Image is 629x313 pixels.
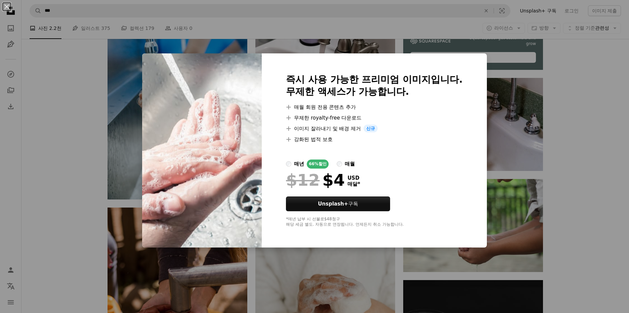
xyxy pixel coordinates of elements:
[307,160,329,169] div: 66% 할인
[318,201,348,207] strong: Unsplash+
[286,74,463,98] h2: 즉시 사용 가능한 프리미엄 이미지입니다. 무제한 액세스가 가능합니다.
[345,160,355,168] div: 매월
[294,160,304,168] div: 매년
[286,171,320,189] span: $12
[286,171,345,189] div: $4
[286,103,463,111] li: 매월 회원 전용 콘텐츠 추가
[286,135,463,143] li: 강화된 법적 보호
[286,161,291,167] input: 매년66%할인
[142,53,262,248] img: premium_photo-1661674537971-e108f26c4da9
[364,125,378,133] span: 신규
[286,125,463,133] li: 이미지 잘라내기 및 배경 제거
[286,114,463,122] li: 무제한 royalty-free 다운로드
[286,196,390,211] button: Unsplash+구독
[286,217,463,227] div: *매년 납부 시 선불로 $48 청구 해당 세금 별도. 자동으로 연장됩니다. 언제든지 취소 가능합니다.
[347,175,360,181] span: USD
[337,161,342,167] input: 매월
